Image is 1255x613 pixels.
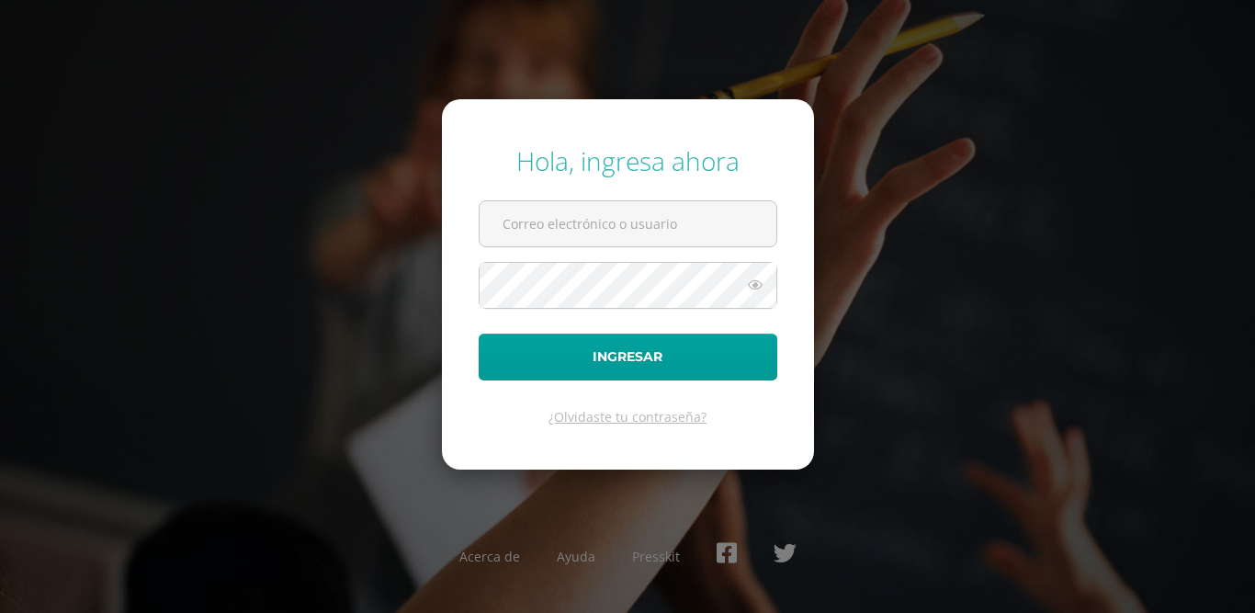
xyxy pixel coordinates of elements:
[480,201,776,246] input: Correo electrónico o usuario
[459,548,520,565] a: Acerca de
[479,334,777,380] button: Ingresar
[557,548,595,565] a: Ayuda
[548,408,707,426] a: ¿Olvidaste tu contraseña?
[632,548,680,565] a: Presskit
[479,143,777,178] div: Hola, ingresa ahora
